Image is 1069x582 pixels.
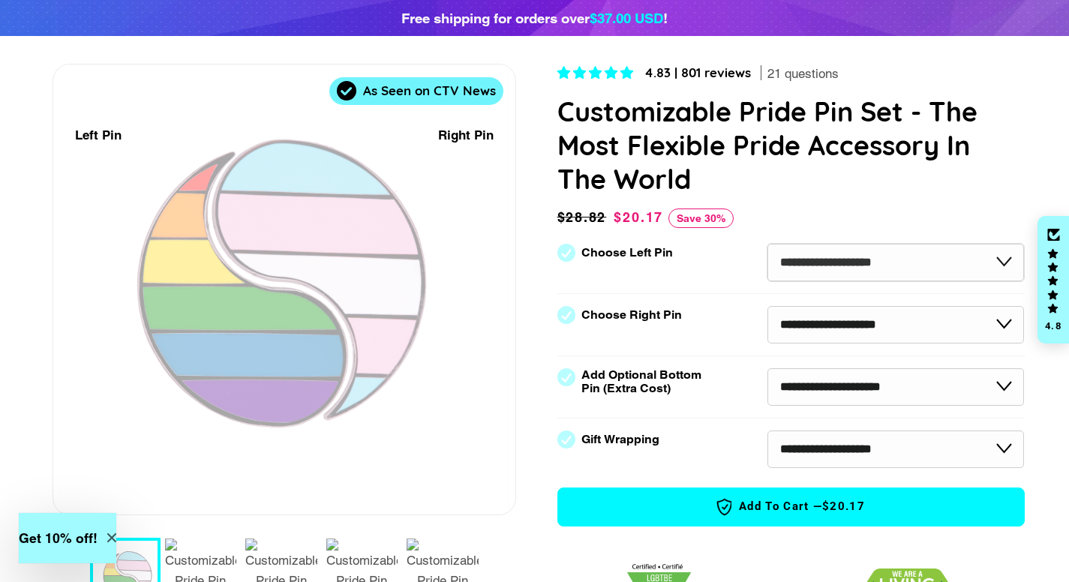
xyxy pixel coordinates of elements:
[581,433,659,446] label: Gift Wrapping
[581,497,1001,517] span: Add to Cart —
[438,125,494,145] div: Right Pin
[590,10,663,26] span: $37.00 USD
[53,64,515,514] div: 1 / 7
[581,308,682,322] label: Choose Right Pin
[557,487,1025,526] button: Add to Cart —$20.17
[668,208,734,228] span: Save 30%
[614,209,663,225] span: $20.17
[401,7,668,28] div: Free shipping for orders over !
[767,65,839,83] span: 21 questions
[1037,216,1069,343] div: Click to open Judge.me floating reviews tab
[557,94,1025,196] h1: Customizable Pride Pin Set - The Most Flexible Pride Accessory In The World
[644,64,751,80] span: 4.83 | 801 reviews
[557,65,637,80] span: 4.83 stars
[1044,321,1062,331] div: 4.8
[557,207,611,228] span: $28.82
[581,246,673,259] label: Choose Left Pin
[822,499,865,514] span: $20.17
[581,368,707,395] label: Add Optional Bottom Pin (Extra Cost)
